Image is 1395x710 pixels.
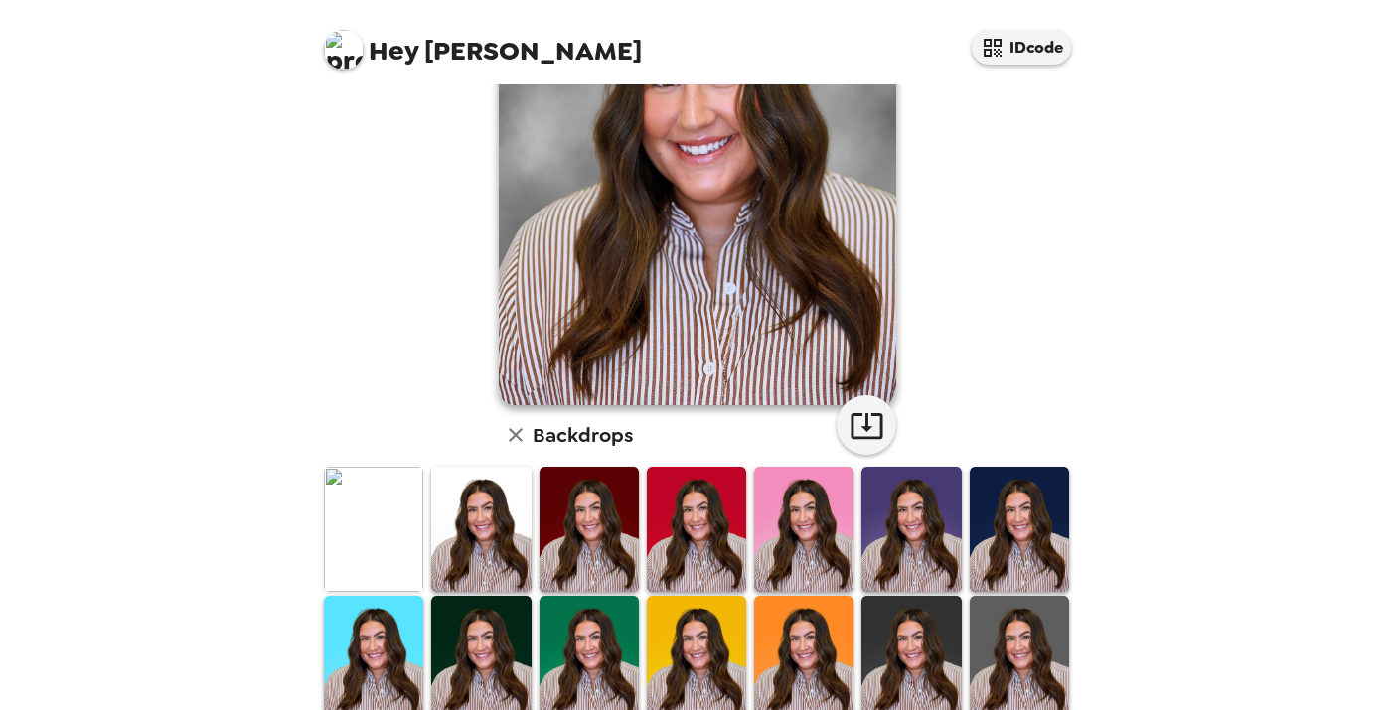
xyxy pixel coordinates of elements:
[369,33,418,69] span: Hey
[324,467,423,591] img: Original
[324,30,364,70] img: profile pic
[533,419,633,451] h6: Backdrops
[324,20,642,65] span: [PERSON_NAME]
[972,30,1071,65] button: IDcode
